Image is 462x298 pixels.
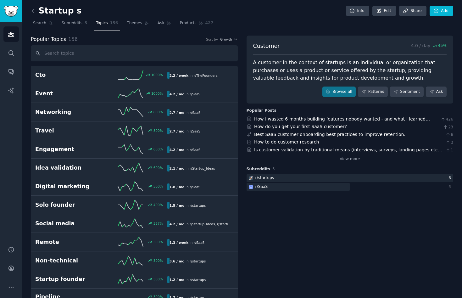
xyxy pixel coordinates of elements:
span: Growth [220,37,232,42]
div: r/ startups [255,175,274,181]
input: Search topics [31,45,238,61]
div: 1000 % [151,91,163,96]
a: Startup founder300%1.2 / moin r/startups [31,270,238,289]
a: Ask [155,18,173,31]
span: , [215,222,216,226]
span: 1 [445,148,453,153]
b: 2.2 / week [170,74,189,77]
span: Subreddits [247,166,270,172]
h2: Remote [35,238,101,246]
div: in [167,239,207,246]
a: Travel800%2.7 / moin r/SaaS [31,121,238,140]
div: in [167,128,203,134]
span: r/ SaaS [190,185,200,189]
h2: Social media [35,220,101,228]
a: Social media367%4.2 / moin r/Startup_Ideas,r/startup [31,214,238,233]
div: r/ SaaS [255,184,268,190]
h2: Travel [35,127,101,135]
a: Non-technical300%3.6 / moin r/startups [31,251,238,270]
a: Subreddits5 [59,18,89,31]
b: 2.7 / mo [170,111,185,115]
span: 5 [272,167,275,171]
a: Digital marketing500%1.8 / moin r/SaaS [31,177,238,196]
span: Topics [96,20,108,26]
a: Networking800%2.7 / moin r/SaaS [31,103,238,121]
a: startupsr/startups8 [247,174,454,182]
span: r/ startups [190,278,206,282]
b: 1.8 / mo [170,185,185,189]
div: in [167,276,208,283]
div: 8 [448,175,453,181]
span: Themes [127,20,142,26]
div: 350 % [153,240,163,244]
b: 4.2 / mo [170,222,185,226]
span: r/ Startup_Ideas [190,166,215,170]
h2: Startup founder [35,275,101,283]
div: in [167,221,229,227]
span: r/ startup [217,222,231,226]
div: 367 % [153,221,163,226]
b: 1.2 / mo [170,278,185,282]
b: 3.6 / mo [170,259,185,263]
span: 3 [445,140,453,146]
span: r/ SaaS [190,148,200,152]
a: Is customer validation by traditional means (interviews, surveys, landing pages etc.) now dead du... [254,147,442,159]
span: Customer [253,42,280,50]
a: Products427 [178,18,215,31]
p: 4.0 / day [411,42,447,50]
div: in [167,91,203,97]
div: in [167,258,208,264]
span: Products [180,20,197,26]
b: 1.3 / week [170,241,189,245]
a: Cto1000%2.2 / weekin r/TheFounders [31,66,238,84]
h2: Event [35,90,101,98]
img: SaaS [249,185,253,189]
div: 400 % [153,203,163,207]
a: Ask [426,87,447,97]
div: in [167,183,203,190]
a: Share [399,6,426,16]
a: Themes [125,18,151,31]
h2: Cto [35,71,101,79]
span: r/ SaaS [194,241,204,245]
a: Edit [372,6,396,16]
span: r/ startups [190,204,206,207]
a: Engagement600%4.2 / moin r/SaaS [31,140,238,159]
div: in [167,109,203,116]
div: 600 % [153,147,163,151]
span: 23 [443,125,453,130]
div: in [167,165,217,171]
div: A customer in the context of startups is an individual or organization that purchases or uses a p... [253,59,447,82]
a: View more [340,156,360,162]
a: Topics156 [94,18,120,31]
a: Patterns [358,87,387,97]
div: 1000 % [151,73,163,77]
a: Remote350%1.3 / weekin r/SaaS [31,233,238,251]
a: Idea validation600%2.1 / moin r/Startup_Ideas [31,159,238,177]
a: SaaSr/SaaS4 [247,183,454,191]
div: Popular Posts [247,108,277,114]
span: r/ SaaS [190,129,200,133]
a: How I wasted 6 months building features nobody wanted - and what I learned about really listening... [254,116,430,128]
span: 426 [440,117,453,122]
h2: Solo founder [35,201,101,209]
img: GummySearch logo [4,6,18,17]
div: 4 [448,184,453,190]
span: Ask [158,20,164,26]
span: r/ startups [190,259,206,263]
h2: Networking [35,108,101,116]
span: Subreddits [62,20,82,26]
div: 800 % [153,128,163,133]
a: How to do customer research [254,139,319,144]
h2: Startup s [31,6,81,16]
span: r/ SaaS [190,92,200,96]
div: 300 % [153,258,163,263]
button: Growth [220,37,238,42]
div: Sort by [206,37,218,42]
b: 1.5 / mo [170,204,185,207]
h2: Digital marketing [35,183,101,190]
h2: Non-technical [35,257,101,265]
a: Best SaaS customer onboarding best practices to improve retention. [254,132,405,137]
b: 4.2 / mo [170,148,185,152]
a: Search [31,18,55,31]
